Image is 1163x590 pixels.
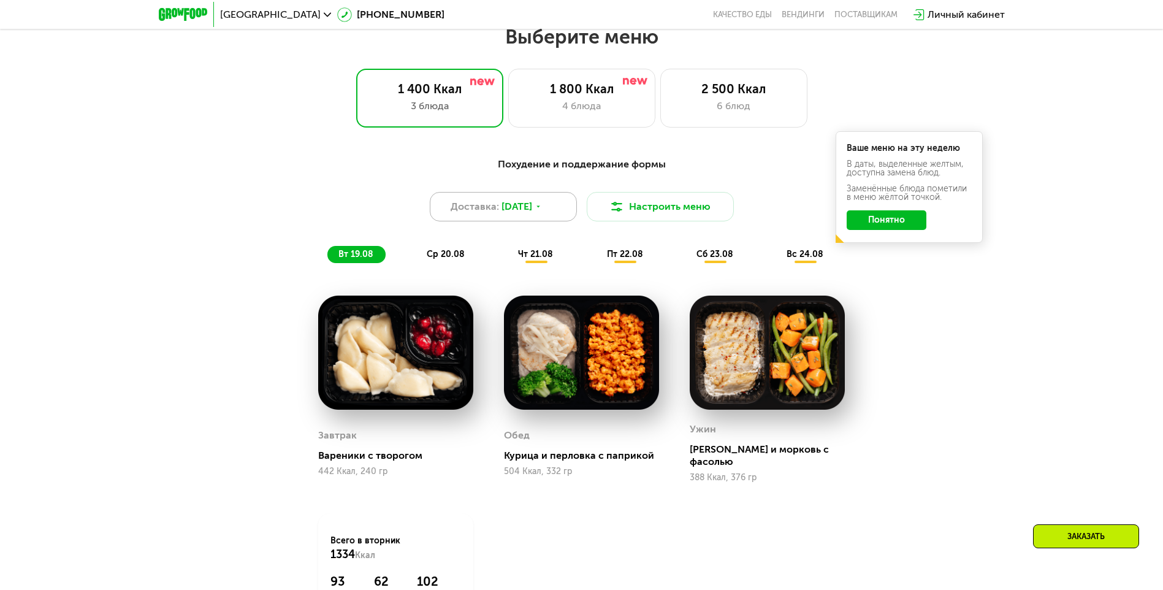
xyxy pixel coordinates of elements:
div: 62 [374,574,402,589]
span: чт 21.08 [518,249,553,259]
div: 3 блюда [369,99,490,113]
div: Заменённые блюда пометили в меню жёлтой точкой. [847,185,972,202]
div: Курица и перловка с паприкой [504,450,669,462]
span: вт 19.08 [338,249,373,259]
div: Заказать [1033,524,1139,548]
span: сб 23.08 [696,249,733,259]
span: ср 20.08 [427,249,465,259]
a: [PHONE_NUMBER] [337,7,444,22]
div: Похудение и поддержание формы [219,157,945,172]
div: Всего в вторник [330,535,461,562]
a: Вендинги [782,10,825,20]
div: поставщикам [834,10,898,20]
button: Настроить меню [587,192,734,221]
div: В даты, выделенные желтым, доступна замена блюд. [847,160,972,177]
div: 504 Ккал, 332 гр [504,467,659,477]
div: 102 [417,574,461,589]
div: 2 500 Ккал [673,82,795,96]
div: Обед [504,426,530,445]
div: [PERSON_NAME] и морковь с фасолью [690,443,855,468]
button: Понятно [847,210,926,230]
div: 6 блюд [673,99,795,113]
span: 1334 [330,548,355,561]
div: 1 800 Ккал [521,82,643,96]
div: 388 Ккал, 376 гр [690,473,845,483]
div: Личный кабинет [928,7,1005,22]
div: 1 400 Ккал [369,82,490,96]
span: [DATE] [501,199,532,214]
div: Ваше меню на эту неделю [847,144,972,153]
span: Доставка: [451,199,499,214]
span: [GEOGRAPHIC_DATA] [220,10,321,20]
div: Вареники с творогом [318,450,483,462]
div: Ужин [690,420,716,439]
span: пт 22.08 [607,249,643,259]
a: Качество еды [713,10,772,20]
span: вс 24.08 [787,249,823,259]
div: Завтрак [318,426,357,445]
div: 442 Ккал, 240 гр [318,467,473,477]
div: 93 [330,574,359,589]
h2: Выберите меню [39,25,1124,49]
div: 4 блюда [521,99,643,113]
span: Ккал [355,550,375,561]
